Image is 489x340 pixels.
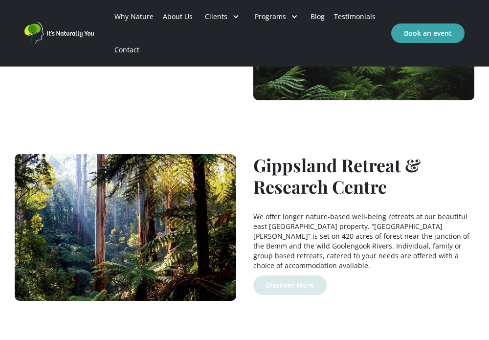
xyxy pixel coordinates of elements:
h1: Gippsland Retreat & Research Centre [253,154,475,197]
a: home [24,22,98,45]
a: Discover More [253,275,327,295]
p: We offer longer nature-based well-being retreats at our beautiful east [GEOGRAPHIC_DATA] property... [253,212,475,271]
a: Book an event [391,23,465,43]
a: Contact [110,33,144,67]
div: Clients [205,12,227,22]
div: Programs [255,12,286,22]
